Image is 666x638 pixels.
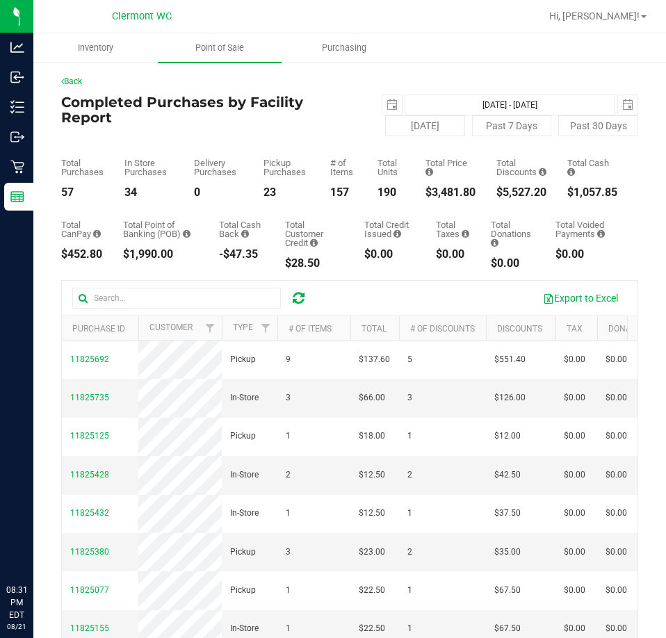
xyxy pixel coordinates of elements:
[241,229,249,238] i: Sum of the cash-back amounts from rounded-up electronic payments for all purchases in the date ra...
[382,95,402,115] span: select
[425,187,476,198] div: $3,481.80
[233,322,253,332] a: Type
[199,316,222,340] a: Filter
[124,187,173,198] div: 34
[494,584,521,597] span: $67.50
[10,40,24,54] inline-svg: Analytics
[558,115,638,136] button: Past 30 Days
[359,353,390,366] span: $137.60
[286,546,291,559] span: 3
[123,249,198,260] div: $1,990.00
[364,220,416,238] div: Total Credit Issued
[70,547,109,557] span: 11825380
[286,430,291,443] span: 1
[286,507,291,520] span: 1
[149,322,193,332] a: Customer
[606,353,627,366] span: $0.00
[377,158,405,177] div: Total Units
[263,187,309,198] div: 23
[377,187,405,198] div: 190
[564,430,585,443] span: $0.00
[425,167,433,177] i: Sum of the total prices of all purchases in the date range.
[230,353,256,366] span: Pickup
[564,584,585,597] span: $0.00
[407,507,412,520] span: 1
[385,115,465,136] button: [DATE]
[10,130,24,144] inline-svg: Outbound
[555,249,617,260] div: $0.00
[183,229,190,238] i: Sum of the successful, non-voided point-of-banking payment transactions, both via payment termina...
[462,229,469,238] i: Sum of the total taxes for all purchases in the date range.
[362,324,387,334] a: Total
[254,316,277,340] a: Filter
[564,391,585,404] span: $0.00
[41,525,58,541] iframe: Resource center unread badge
[303,42,385,54] span: Purchasing
[61,76,82,86] a: Back
[393,229,401,238] i: Sum of all account credit issued for all refunds from returned purchases in the date range.
[6,584,27,621] p: 08:31 PM EDT
[286,468,291,482] span: 2
[70,585,109,595] span: 11825077
[606,622,627,635] span: $0.00
[289,324,332,334] a: # of Items
[407,430,412,443] span: 1
[219,220,264,238] div: Total Cash Back
[72,288,281,309] input: Search...
[494,353,526,366] span: $551.40
[564,468,585,482] span: $0.00
[494,507,521,520] span: $37.50
[410,324,475,334] a: # of Discounts
[597,229,605,238] i: Sum of all voided payment transaction amounts, excluding tips and transaction fees, for all purch...
[286,353,291,366] span: 9
[359,584,385,597] span: $22.50
[61,220,102,238] div: Total CanPay
[364,249,416,260] div: $0.00
[10,100,24,114] inline-svg: Inventory
[285,258,343,269] div: $28.50
[123,220,198,238] div: Total Point of Banking (POB)
[230,622,259,635] span: In-Store
[230,468,259,482] span: In-Store
[618,95,637,115] span: select
[359,430,385,443] span: $18.00
[606,584,627,597] span: $0.00
[70,393,109,402] span: 11825735
[124,158,173,177] div: In Store Purchases
[230,546,256,559] span: Pickup
[286,391,291,404] span: 3
[112,10,172,22] span: Clermont WC
[567,187,617,198] div: $1,057.85
[70,508,109,518] span: 11825432
[564,353,585,366] span: $0.00
[407,391,412,404] span: 3
[10,160,24,174] inline-svg: Retail
[282,33,406,63] a: Purchasing
[491,220,535,247] div: Total Donations
[219,249,264,260] div: -$47.35
[606,546,627,559] span: $0.00
[606,507,627,520] span: $0.00
[436,220,470,238] div: Total Taxes
[158,33,282,63] a: Point of Sale
[230,391,259,404] span: In-Store
[70,431,109,441] span: 11825125
[567,167,575,177] i: Sum of the successful, non-voided cash payment transactions for all purchases in the date range. ...
[606,430,627,443] span: $0.00
[491,258,535,269] div: $0.00
[407,468,412,482] span: 2
[549,10,640,22] span: Hi, [PERSON_NAME]!
[286,622,291,635] span: 1
[359,546,385,559] span: $23.00
[494,391,526,404] span: $126.00
[359,468,385,482] span: $12.50
[497,324,542,334] a: Discounts
[359,622,385,635] span: $22.50
[359,391,385,404] span: $66.00
[359,507,385,520] span: $12.50
[61,249,102,260] div: $452.80
[407,353,412,366] span: 5
[330,158,357,177] div: # of Items
[608,324,649,334] a: Donation
[494,430,521,443] span: $12.00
